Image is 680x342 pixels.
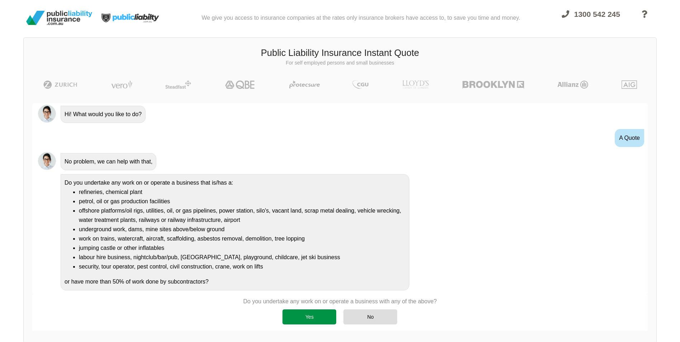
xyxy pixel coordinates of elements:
[95,3,167,33] img: Public Liability Insurance Light
[79,234,405,243] li: work on trains, watercraft, aircraft, scaffolding, asbestos removal, demolition, tree lopping
[615,129,644,147] div: A Quote
[61,174,409,290] div: Do you undertake any work on or operate a business that is/has a: or have more than 50% of work d...
[221,80,260,89] img: QBE | Public Liability Insurance
[79,262,405,271] li: security, tour operator, pest control, civil construction, crane, work on lifts
[61,153,156,170] div: No problem, we can help with that,
[61,106,146,123] div: Hi! What would you like to do?
[201,3,520,33] div: We give you access to insurance companies at the rates only insurance brokers have access to, to ...
[40,80,81,89] img: Zurich | Public Liability Insurance
[23,8,95,28] img: Public Liability Insurance
[162,80,194,89] img: Steadfast | Public Liability Insurance
[398,80,433,89] img: LLOYD's | Public Liability Insurance
[79,253,405,262] li: labour hire business, nightclub/bar/pub, [GEOGRAPHIC_DATA], playground, childcare, jet ski business
[79,206,405,225] li: offshore platforms/oil rigs, utilities, oil, or gas pipelines, power station, silo's, vacant land...
[460,80,527,89] img: Brooklyn | Public Liability Insurance
[108,80,135,89] img: Vero | Public Liability Insurance
[79,187,405,197] li: refineries, chemical plant
[79,225,405,234] li: underground work, dams, mine sites above/below ground
[555,6,627,33] a: 1300 542 245
[554,80,592,89] img: Allianz | Public Liability Insurance
[619,80,640,89] img: AIG | Public Liability Insurance
[243,298,437,305] p: Do you undertake any work on or operate a business with any of the above?
[79,243,405,253] li: jumping castle or other inflatables
[343,309,397,324] div: No
[282,309,336,324] div: Yes
[29,60,651,67] p: For self employed persons and small businesses
[574,10,620,18] span: 1300 542 245
[38,105,56,123] img: Chatbot | PLI
[29,47,651,60] h3: Public Liability Insurance Instant Quote
[349,80,371,89] img: CGU | Public Liability Insurance
[286,80,323,89] img: Protecsure | Public Liability Insurance
[79,197,405,206] li: petrol, oil or gas production facilities
[38,152,56,170] img: Chatbot | PLI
